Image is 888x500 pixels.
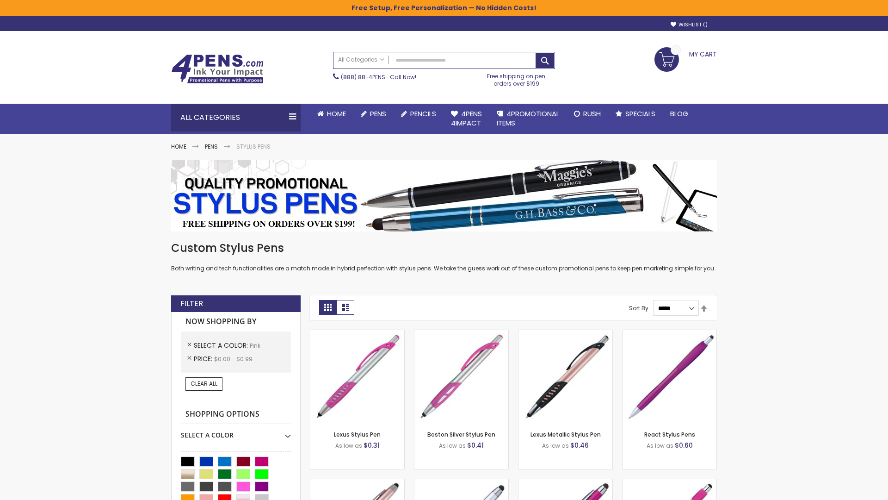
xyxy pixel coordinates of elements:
[518,330,612,337] a: Lexus Metallic Stylus Pen-Pink
[310,104,353,124] a: Home
[670,109,688,119] span: Blog
[489,104,567,134] a: 4PROMOTIONALITEMS
[334,431,381,438] a: Lexus Stylus Pen
[370,109,386,119] span: Pens
[236,143,271,150] strong: Stylus Pens
[451,109,482,128] span: 4Pens 4impact
[414,330,508,424] img: Boston Silver Stylus Pen-Pink
[644,431,695,438] a: React Stylus Pens
[310,479,404,487] a: Lory Metallic Stylus Pen-Pink
[567,104,608,124] a: Rush
[394,104,444,124] a: Pencils
[319,300,337,315] strong: Grid
[327,109,346,119] span: Home
[497,109,559,128] span: 4PROMOTIONAL ITEMS
[341,73,416,81] span: - Call Now!
[608,104,663,124] a: Specials
[333,52,389,68] a: All Categories
[171,241,717,273] div: Both writing and tech functionalities are a match made in hybrid perfection with stylus pens. We ...
[478,69,555,87] div: Free shipping on pen orders over $199
[623,330,716,337] a: React Stylus Pens-Pink
[530,431,601,438] a: Lexus Metallic Stylus Pen
[623,479,716,487] a: Pearl Element Stylus Pens-Pink
[410,109,436,119] span: Pencils
[518,330,612,424] img: Lexus Metallic Stylus Pen-Pink
[353,104,394,124] a: Pens
[194,354,214,363] span: Price
[623,330,716,424] img: React Stylus Pens-Pink
[414,479,508,487] a: Silver Cool Grip Stylus Pen-Pink
[191,380,217,387] span: Clear All
[444,104,489,134] a: 4Pens4impact
[625,109,655,119] span: Specials
[310,330,404,337] a: Lexus Stylus Pen-Pink
[185,377,222,390] a: Clear All
[364,441,380,450] span: $0.31
[335,442,362,450] span: As low as
[583,109,601,119] span: Rush
[439,442,466,450] span: As low as
[414,330,508,337] a: Boston Silver Stylus Pen-Pink
[647,442,673,450] span: As low as
[250,342,260,350] span: Pink
[181,424,291,440] div: Select A Color
[180,299,203,309] strong: Filter
[518,479,612,487] a: Metallic Cool Grip Stylus Pen-Pink
[338,56,384,63] span: All Categories
[171,160,717,231] img: Stylus Pens
[467,441,484,450] span: $0.41
[205,143,218,150] a: Pens
[542,442,569,450] span: As low as
[181,312,291,331] strong: Now Shopping by
[629,304,648,312] label: Sort By
[181,405,291,425] strong: Shopping Options
[675,441,693,450] span: $0.60
[214,355,253,363] span: $0.00 - $0.99
[194,341,250,350] span: Select A Color
[171,104,301,131] div: All Categories
[310,330,404,424] img: Lexus Stylus Pen-Pink
[171,241,717,256] h1: Custom Stylus Pens
[341,73,385,81] a: (888) 88-4PENS
[171,143,186,150] a: Home
[171,54,264,84] img: 4Pens Custom Pens and Promotional Products
[671,21,708,28] a: Wishlist
[663,104,696,124] a: Blog
[427,431,495,438] a: Boston Silver Stylus Pen
[570,441,589,450] span: $0.46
